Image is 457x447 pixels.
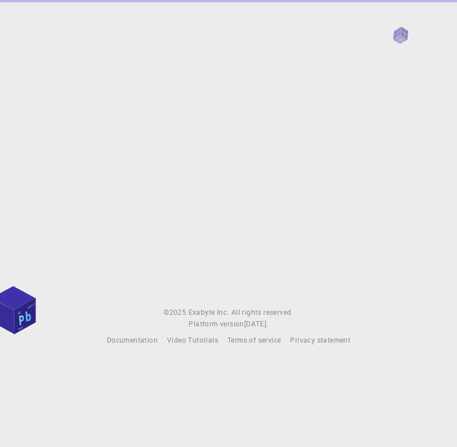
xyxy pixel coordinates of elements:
a: Privacy statement [290,335,350,346]
span: Platform version [188,318,244,330]
a: Documentation [107,335,158,346]
span: © 2025 [164,307,188,318]
span: Terms of service [227,335,281,344]
span: Exabyte Inc. [188,307,229,317]
span: Privacy statement [290,335,350,344]
a: Terms of service [227,335,281,346]
span: Documentation [107,335,158,344]
a: Video Tutorials [167,335,218,346]
span: Video Tutorials [167,335,218,344]
a: [DATE]. [244,318,269,330]
span: [DATE] . [244,319,269,328]
a: Exabyte Inc. [188,307,229,318]
span: All rights reserved. [231,307,293,318]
